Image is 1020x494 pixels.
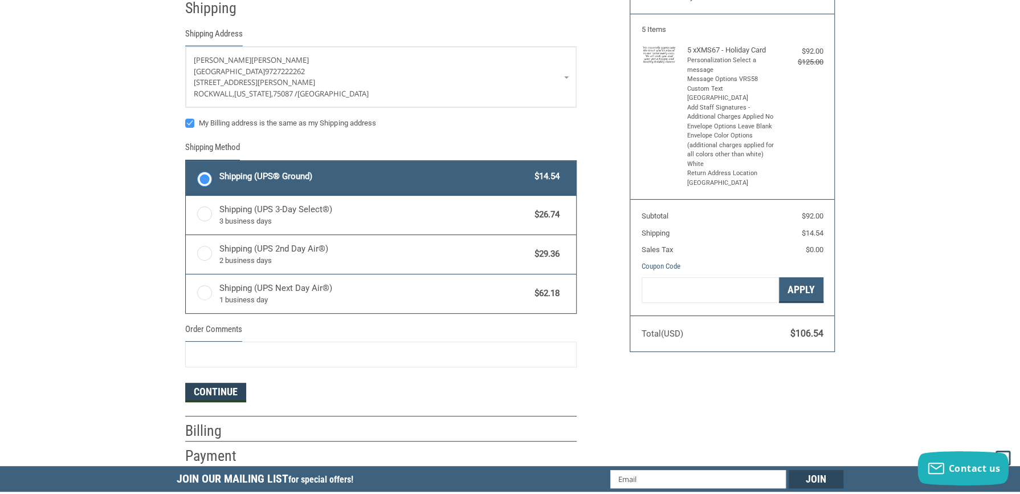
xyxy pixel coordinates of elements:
[949,462,1001,475] span: Contact us
[687,56,775,75] li: Personalization Select a message
[687,103,775,122] li: Add Staff Signatures - Additional Charges Applied No
[288,474,353,485] span: for special offers!
[194,88,234,99] span: Rockwall,
[194,55,251,65] span: [PERSON_NAME]
[219,170,529,183] span: Shipping (UPS® Ground)
[185,141,240,160] legend: Shipping Method
[687,84,775,103] li: Custom Text [GEOGRAPHIC_DATA]
[778,56,823,68] div: $125.00
[790,328,823,339] span: $106.54
[802,212,823,220] span: $92.00
[687,75,775,84] li: Message Options VRS58
[642,229,670,237] span: Shipping
[219,242,529,266] span: Shipping (UPS 2nd Day Air®)
[185,383,246,402] button: Continue
[778,46,823,57] div: $92.00
[642,262,680,270] a: Coupon Code
[806,245,823,254] span: $0.00
[802,229,823,237] span: $14.54
[687,46,775,55] h4: 5 x XMS67 - Holiday Card
[219,282,529,306] span: Shipping (UPS Next Day Air®)
[779,277,823,303] button: Apply
[251,55,309,65] span: [PERSON_NAME]
[642,329,683,339] span: Total (USD)
[273,88,297,99] span: 75087 /
[687,122,775,132] li: Envelope Options Leave Blank
[642,245,673,254] span: Sales Tax
[529,170,560,183] span: $14.54
[194,66,265,76] span: [GEOGRAPHIC_DATA]
[642,212,668,220] span: Subtotal
[185,119,577,128] label: My Billing address is the same as my Shipping address
[186,47,576,107] a: Enter or select a different address
[219,216,529,227] span: 3 business days
[529,208,560,221] span: $26.74
[529,287,560,300] span: $62.18
[219,255,529,266] span: 2 business days
[185,447,252,465] h2: Payment
[610,470,786,488] input: Email
[642,277,779,303] input: Gift Certificate or Coupon Code
[687,169,775,188] li: Return Address Location [GEOGRAPHIC_DATA]
[687,131,775,169] li: Envelope Color Options (additional charges applied for all colors other than white) White
[194,77,315,87] span: [STREET_ADDRESS][PERSON_NAME]
[265,66,305,76] span: 9727222262
[917,451,1009,485] button: Contact us
[185,422,252,440] h2: Billing
[219,294,529,306] span: 1 business day
[529,248,560,261] span: $29.36
[219,203,529,227] span: Shipping (UPS 3-Day Select®)
[185,323,242,342] legend: Order Comments
[234,88,273,99] span: [US_STATE],
[789,470,843,488] input: Join
[642,25,823,34] h3: 5 Items
[185,27,243,46] legend: Shipping Address
[297,88,369,99] span: [GEOGRAPHIC_DATA]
